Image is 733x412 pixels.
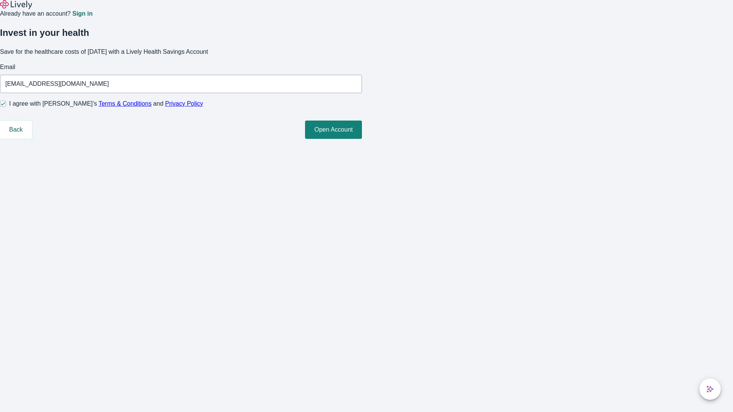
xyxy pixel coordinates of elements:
svg: Lively AI Assistant [706,385,714,393]
a: Privacy Policy [165,100,203,107]
button: chat [699,378,721,400]
span: I agree with [PERSON_NAME]’s and [9,99,203,108]
a: Terms & Conditions [98,100,152,107]
button: Open Account [305,121,362,139]
a: Sign in [72,11,92,17]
